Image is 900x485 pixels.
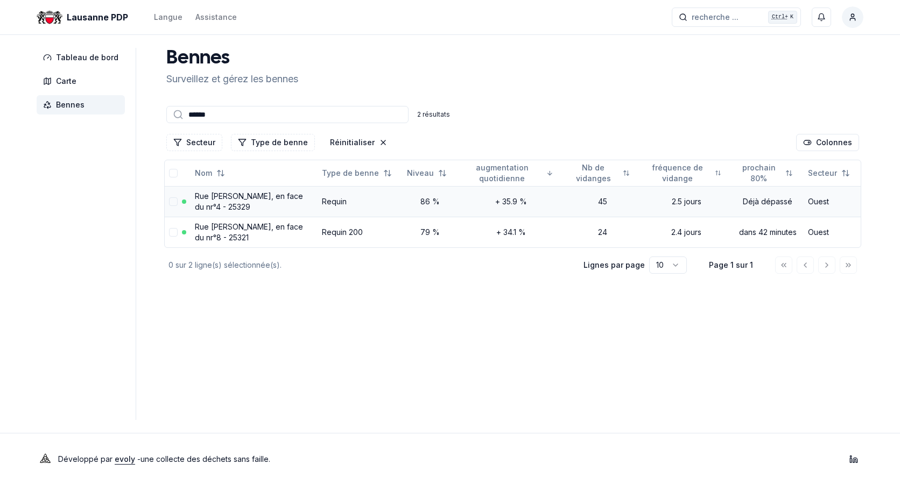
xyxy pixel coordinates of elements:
button: Not sorted. Click to sort ascending. [562,165,636,182]
img: Lausanne PDP Logo [37,4,62,30]
span: Nom [195,168,212,179]
div: dans 42 minutes [736,227,799,238]
button: Sorted descending. Click to sort ascending. [455,165,560,182]
a: Rue [PERSON_NAME], en face du nr°4 - 25329 [195,191,303,211]
a: Assistance [195,11,237,24]
p: Développé par - une collecte des déchets sans faille . [58,452,270,467]
td: Requin 200 [318,217,403,247]
p: Surveillez et gérez les bennes [166,72,298,87]
div: 24 [568,227,636,238]
div: 2.4 jours [645,227,728,238]
span: Carte [56,76,76,87]
div: 2.5 jours [645,196,728,207]
button: select-all [169,169,178,177]
div: Page 1 sur 1 [704,260,758,270]
div: 45 [568,196,636,207]
td: Requin [318,186,403,217]
button: Not sorted. Click to sort ascending. [730,165,799,182]
button: recherche ...Ctrl+K [672,8,801,27]
span: recherche ... [692,12,739,23]
img: Evoly Logo [37,451,54,468]
button: Langue [154,11,182,24]
h1: Bennes [166,48,298,69]
td: Ouest [804,186,861,217]
span: Tableau de bord [56,52,118,63]
button: Filtrer les lignes [166,134,222,151]
a: Lausanne PDP [37,11,132,24]
a: Bennes [37,95,129,115]
button: select-row [169,197,178,206]
span: Bennes [56,99,85,110]
div: 79 % [407,227,453,238]
a: evoly [115,454,135,463]
a: Rue [PERSON_NAME], en face du nr°8 - 25321 [195,222,303,242]
div: 86 % [407,196,453,207]
button: Not sorted. Click to sort ascending. [400,165,453,182]
div: Déjà dépassé [736,196,799,207]
a: Tableau de bord [37,48,129,67]
td: Ouest [804,217,861,247]
span: Type de benne [322,168,379,179]
span: Niveau [407,168,434,179]
span: Secteur [808,168,837,179]
span: prochain 80% [736,162,781,184]
span: fréquence de vidange [645,162,710,184]
button: select-row [169,228,178,237]
button: Réinitialiser les filtres [324,134,394,151]
a: Carte [37,72,129,91]
button: Not sorted. Click to sort ascending. [801,165,856,182]
p: Lignes par page [583,260,645,270]
div: Langue [154,12,182,23]
button: Not sorted. Click to sort ascending. [315,165,398,182]
div: + 35.9 % [462,196,560,207]
button: Not sorted. Click to sort ascending. [188,165,231,182]
div: 2 résultats [417,110,450,119]
span: Lausanne PDP [67,11,128,24]
button: Not sorted. Click to sort ascending. [638,165,728,182]
button: Cocher les colonnes [796,134,859,151]
div: 0 sur 2 ligne(s) sélectionnée(s). [168,260,566,270]
div: + 34.1 % [462,227,560,238]
button: Filtrer les lignes [231,134,315,151]
span: augmentation quotidienne [462,162,542,184]
span: Nb de vidanges [568,162,618,184]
